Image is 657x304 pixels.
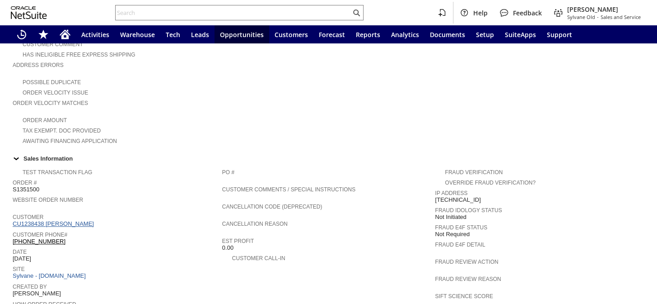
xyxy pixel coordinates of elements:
a: Fraud Review Action [435,259,498,265]
span: Customers [275,30,308,39]
span: Tech [166,30,180,39]
a: Opportunities [214,25,269,43]
a: Fraud Verification [445,169,503,176]
a: Tax Exempt. Doc Provided [23,128,101,134]
div: Shortcuts [33,25,54,43]
a: IP Address [435,190,467,196]
a: Fraud Idology Status [435,207,502,214]
span: 0.00 [222,244,233,252]
a: Forecast [313,25,350,43]
a: CU1238438 [PERSON_NAME] [13,220,96,227]
a: Setup [471,25,499,43]
span: Setup [476,30,494,39]
svg: Home [60,29,70,40]
span: Reports [356,30,380,39]
a: Order Velocity Issue [23,90,88,96]
div: Sales Information [9,152,644,164]
input: Search [116,7,351,18]
a: Fraud Review Reason [435,276,501,282]
span: [DATE] [13,255,31,262]
a: Sylvane - [DOMAIN_NAME] [13,272,88,279]
svg: Recent Records [16,29,27,40]
svg: Search [351,7,362,18]
a: PO # [222,169,234,176]
a: Customer Phone# [13,232,67,238]
span: [TECHNICAL_ID] [435,196,480,204]
a: Date [13,249,27,255]
a: Activities [76,25,115,43]
a: Override Fraud Verification? [445,180,535,186]
a: Customer Call-in [232,255,285,261]
a: Created By [13,284,47,290]
span: Forecast [319,30,345,39]
span: Not Initiated [435,214,466,221]
span: Documents [430,30,465,39]
span: Not Required [435,231,470,238]
span: Feedback [513,9,542,17]
span: [PERSON_NAME] [13,290,61,297]
span: Opportunities [220,30,264,39]
a: Order # [13,180,37,186]
a: Cancellation Code (deprecated) [222,204,322,210]
a: Warehouse [115,25,160,43]
a: Order Velocity Matches [13,100,88,106]
a: Fraud E4F Status [435,224,487,231]
a: SuiteApps [499,25,541,43]
a: Customer [13,214,43,220]
a: Leads [186,25,214,43]
span: - [597,14,599,20]
td: Sales Information [9,152,648,164]
a: Address Errors [13,62,64,68]
span: [PERSON_NAME] [567,5,641,14]
a: Test Transaction Flag [23,169,92,176]
a: Recent Records [11,25,33,43]
span: Support [547,30,572,39]
a: Website Order Number [13,197,83,203]
a: Tech [160,25,186,43]
a: Documents [424,25,471,43]
svg: logo [11,6,47,19]
span: SuiteApps [505,30,536,39]
a: Cancellation Reason [222,221,288,227]
a: Has Ineligible Free Express Shipping [23,52,135,58]
span: Warehouse [120,30,155,39]
a: Customers [269,25,313,43]
a: Site [13,266,25,272]
a: Est Profit [222,238,254,244]
span: Activities [81,30,109,39]
a: Reports [350,25,386,43]
span: Sales and Service [601,14,641,20]
span: Analytics [391,30,419,39]
a: Customer Comments / Special Instructions [222,186,355,193]
svg: Shortcuts [38,29,49,40]
span: Help [473,9,488,17]
a: Support [541,25,578,43]
a: Sift Science Score [435,293,493,299]
a: Fraud E4F Detail [435,242,485,248]
span: Leads [191,30,209,39]
a: Analytics [386,25,424,43]
a: Home [54,25,76,43]
a: Awaiting Financing Application [23,138,117,144]
a: Customer Comment [23,41,83,47]
a: [PHONE_NUMBER] [13,238,65,245]
a: Possible Duplicate [23,79,81,85]
span: S1351500 [13,186,39,193]
span: Sylvane Old [567,14,595,20]
a: Order Amount [23,117,67,123]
